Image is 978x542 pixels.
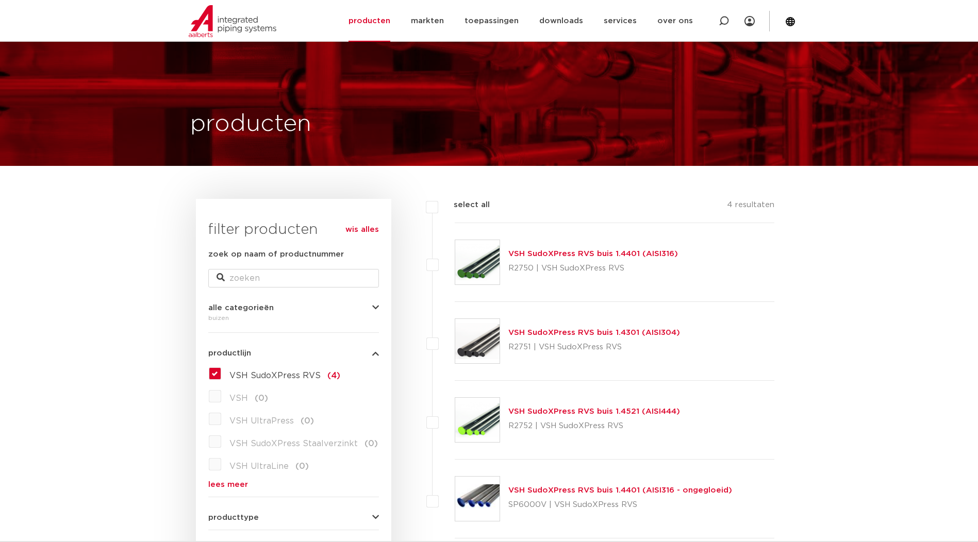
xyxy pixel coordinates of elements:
p: R2751 | VSH SudoXPress RVS [508,339,680,355]
img: Thumbnail for VSH SudoXPress RVS buis 1.4521 (AISI444) [455,398,500,442]
img: Thumbnail for VSH SudoXPress RVS buis 1.4401 (AISI316) [455,240,500,284]
button: productlijn [208,349,379,357]
p: 4 resultaten [727,199,774,215]
span: VSH UltraPress [229,417,294,425]
div: buizen [208,312,379,324]
span: (0) [295,462,309,470]
label: select all [438,199,490,211]
span: VSH SudoXPress RVS [229,371,321,380]
span: producttype [208,514,259,521]
a: VSH SudoXPress RVS buis 1.4401 (AISI316) [508,250,678,258]
span: (0) [255,394,268,402]
span: (4) [327,371,340,380]
img: Thumbnail for VSH SudoXPress RVS buis 1.4301 (AISI304) [455,319,500,363]
input: zoeken [208,269,379,287]
span: alle categorieën [208,304,274,312]
button: producttype [208,514,379,521]
span: VSH SudoXPress Staalverzinkt [229,439,358,448]
p: R2750 | VSH SudoXPress RVS [508,260,678,277]
span: VSH [229,394,248,402]
h3: filter producten [208,219,379,240]
p: R2752 | VSH SudoXPress RVS [508,418,680,434]
span: productlijn [208,349,251,357]
a: lees meer [208,481,379,488]
a: VSH SudoXPress RVS buis 1.4401 (AISI316 - ongegloeid) [508,486,732,494]
img: Thumbnail for VSH SudoXPress RVS buis 1.4401 (AISI316 - ongegloeid) [455,477,500,521]
label: zoek op naam of productnummer [208,248,344,261]
span: (0) [301,417,314,425]
a: VSH SudoXPress RVS buis 1.4521 (AISI444) [508,408,680,415]
p: SP6000V | VSH SudoXPress RVS [508,497,732,513]
a: VSH SudoXPress RVS buis 1.4301 (AISI304) [508,329,680,336]
h1: producten [190,108,311,141]
a: wis alles [345,224,379,236]
span: (0) [364,439,378,448]
button: alle categorieën [208,304,379,312]
span: VSH UltraLine [229,462,289,470]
